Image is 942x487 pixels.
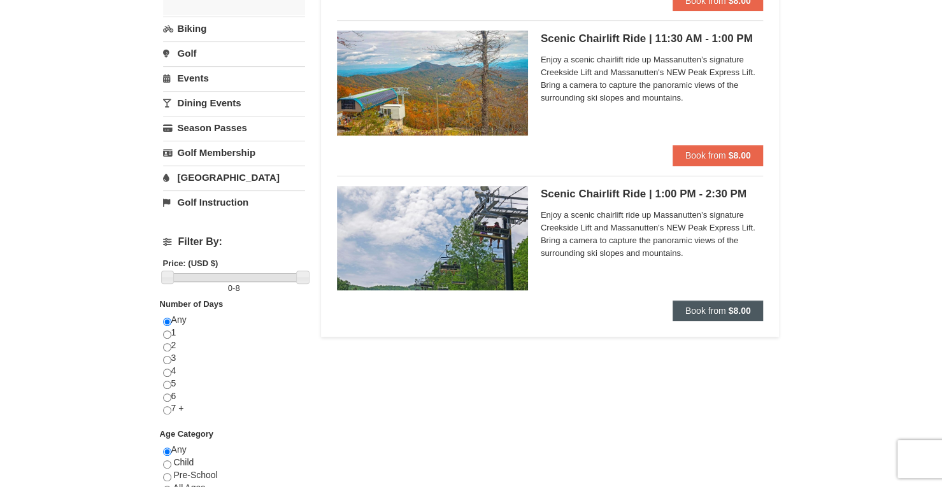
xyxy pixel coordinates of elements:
[235,283,239,293] span: 8
[685,306,726,316] span: Book from
[173,457,194,467] span: Child
[673,300,764,321] button: Book from $8.00
[173,470,217,480] span: Pre-School
[163,282,305,295] label: -
[673,145,764,166] button: Book from $8.00
[337,31,528,135] img: 24896431-13-a88f1aaf.jpg
[163,66,305,90] a: Events
[163,116,305,139] a: Season Passes
[541,53,764,104] span: Enjoy a scenic chairlift ride up Massanutten’s signature Creekside Lift and Massanutten's NEW Pea...
[228,283,232,293] span: 0
[160,299,224,309] strong: Number of Days
[728,306,750,316] strong: $8.00
[728,150,750,160] strong: $8.00
[163,314,305,428] div: Any 1 2 3 4 5 6 7 +
[541,188,764,201] h5: Scenic Chairlift Ride | 1:00 PM - 2:30 PM
[163,41,305,65] a: Golf
[337,186,528,290] img: 24896431-9-664d1467.jpg
[163,141,305,164] a: Golf Membership
[685,150,726,160] span: Book from
[541,209,764,260] span: Enjoy a scenic chairlift ride up Massanutten’s signature Creekside Lift and Massanutten's NEW Pea...
[163,166,305,189] a: [GEOGRAPHIC_DATA]
[163,258,218,268] strong: Price: (USD $)
[163,17,305,40] a: Biking
[160,429,214,439] strong: Age Category
[163,190,305,214] a: Golf Instruction
[541,32,764,45] h5: Scenic Chairlift Ride | 11:30 AM - 1:00 PM
[163,91,305,115] a: Dining Events
[163,236,305,248] h4: Filter By:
